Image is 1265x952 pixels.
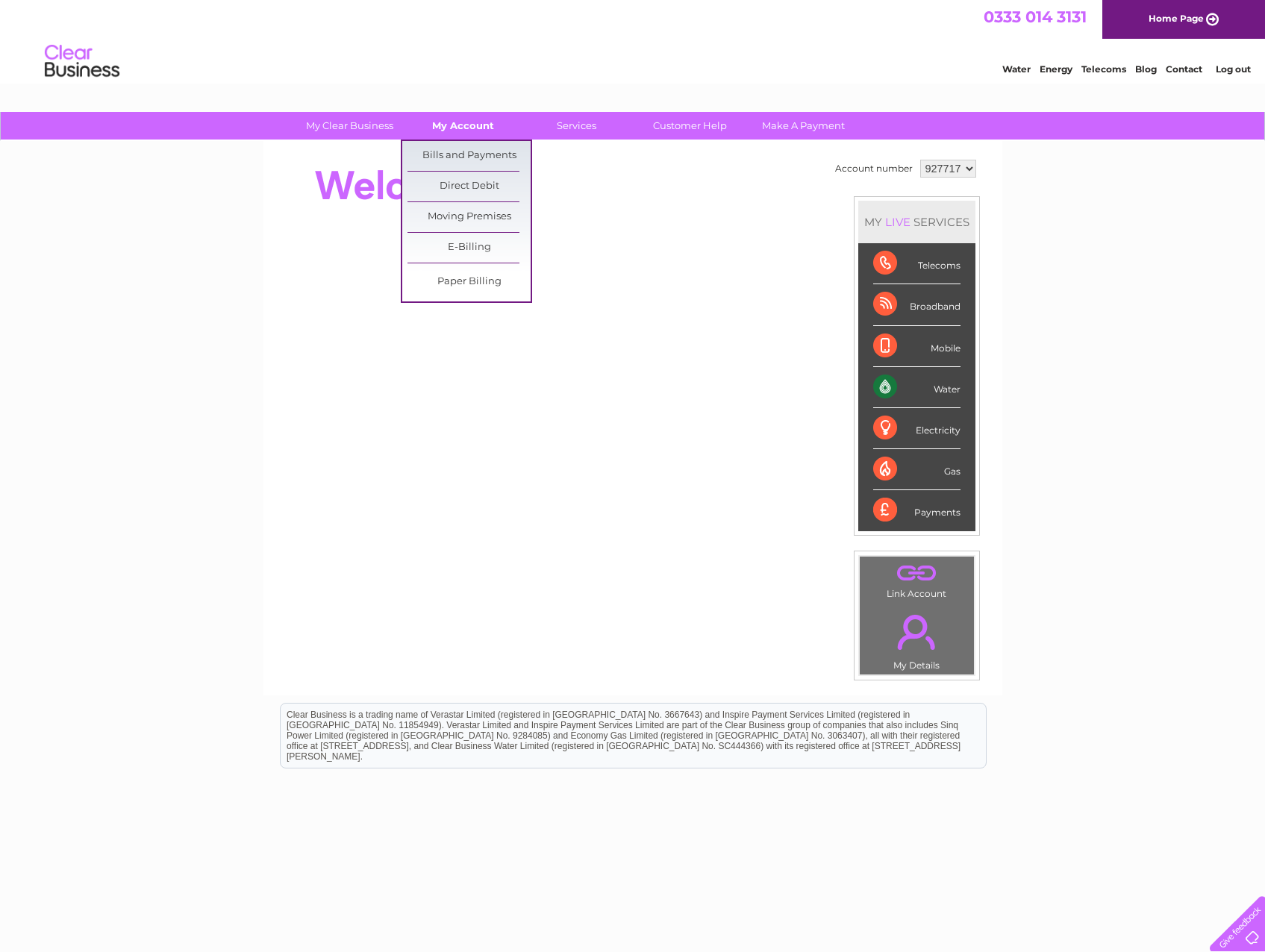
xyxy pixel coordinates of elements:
div: MY SERVICES [858,201,975,243]
div: Clear Business is a trading name of Verastar Limited (registered in [GEOGRAPHIC_DATA] No. 3667643... [281,8,986,72]
a: Log out [1216,63,1251,75]
div: Mobile [873,326,961,367]
a: Make A Payment [742,112,865,140]
a: Moving Premises [407,202,531,232]
div: Gas [873,449,961,490]
a: Paper Billing [407,267,531,297]
a: Water [1002,63,1031,75]
div: Broadband [873,284,961,325]
td: Account number [831,156,916,181]
a: Telecoms [1081,63,1126,75]
a: Contact [1166,63,1202,75]
a: Blog [1135,63,1157,75]
div: Payments [873,490,961,530]
a: My Account [402,112,525,140]
div: Electricity [873,408,961,449]
div: LIVE [882,215,913,229]
div: Water [873,367,961,408]
a: E-Billing [407,233,531,263]
a: 0333 014 3131 [984,7,1087,26]
a: Services [515,112,638,140]
a: . [863,606,970,658]
a: . [863,560,970,586]
a: Customer Help [628,112,752,140]
a: My Clear Business [288,112,411,140]
img: logo.png [44,39,120,84]
td: Link Account [859,556,975,603]
div: Telecoms [873,243,961,284]
a: Direct Debit [407,172,531,201]
a: Energy [1040,63,1072,75]
a: Bills and Payments [407,141,531,171]
td: My Details [859,602,975,675]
